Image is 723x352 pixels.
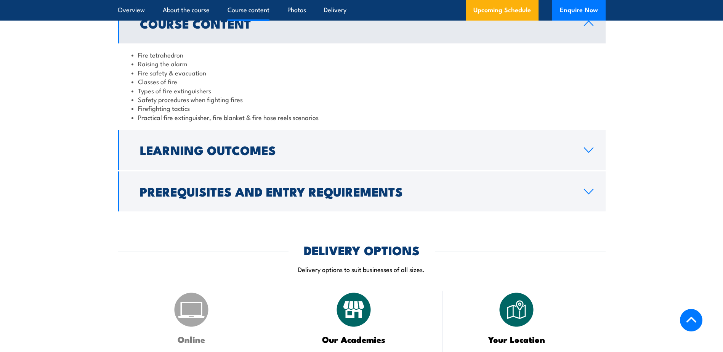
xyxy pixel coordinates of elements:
[131,104,592,112] li: Firefighting tactics
[140,18,572,29] h2: Course Content
[131,77,592,86] li: Classes of fire
[131,95,592,104] li: Safety procedures when fighting fires
[131,50,592,59] li: Fire tetrahedron
[299,335,409,344] h3: Our Academies
[140,144,572,155] h2: Learning Outcomes
[118,265,606,274] p: Delivery options to suit businesses of all sizes.
[118,171,606,211] a: Prerequisites and Entry Requirements
[131,59,592,68] li: Raising the alarm
[462,335,571,344] h3: Your Location
[118,130,606,170] a: Learning Outcomes
[131,68,592,77] li: Fire safety & evacuation
[304,245,420,255] h2: DELIVERY OPTIONS
[137,335,246,344] h3: Online
[131,86,592,95] li: Types of fire extinguishers
[131,113,592,122] li: Practical fire extinguisher, fire blanket & fire hose reels scenarios
[140,186,572,197] h2: Prerequisites and Entry Requirements
[118,3,606,43] a: Course Content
